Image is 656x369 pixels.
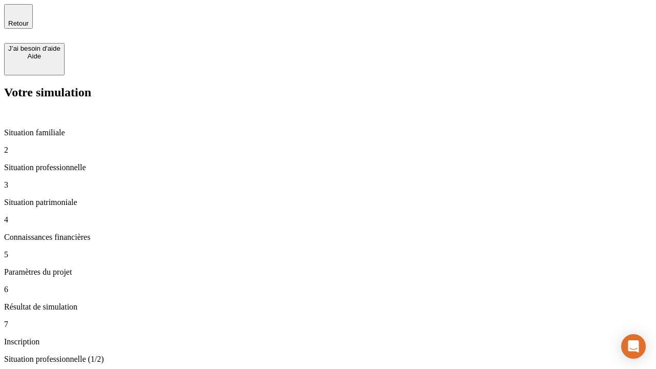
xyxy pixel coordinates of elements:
p: 5 [4,250,652,259]
p: 7 [4,320,652,329]
p: Connaissances financières [4,233,652,242]
p: 3 [4,180,652,190]
button: Retour [4,4,33,29]
p: 2 [4,146,652,155]
p: Situation familiale [4,128,652,137]
span: Retour [8,19,29,27]
p: Résultat de simulation [4,302,652,312]
div: J’ai besoin d'aide [8,45,60,52]
div: Open Intercom Messenger [621,334,646,359]
p: Situation patrimoniale [4,198,652,207]
p: Inscription [4,337,652,346]
p: 6 [4,285,652,294]
p: Situation professionnelle [4,163,652,172]
p: Situation professionnelle (1/2) [4,355,652,364]
div: Aide [8,52,60,60]
p: Paramètres du projet [4,268,652,277]
p: 4 [4,215,652,224]
h2: Votre simulation [4,86,652,99]
button: J’ai besoin d'aideAide [4,43,65,75]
